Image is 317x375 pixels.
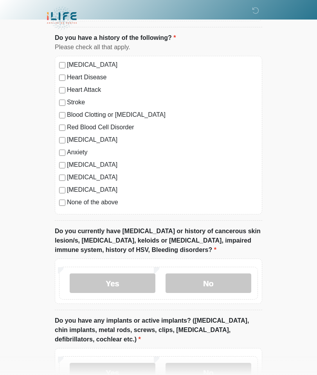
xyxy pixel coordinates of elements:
label: Anxiety [67,148,258,157]
label: [MEDICAL_DATA] [67,173,258,182]
label: Do you currently have [MEDICAL_DATA] or history of cancerous skin lesion/s, [MEDICAL_DATA], keloi... [55,227,262,255]
input: None of the above [59,200,65,206]
input: Heart Disease [59,75,65,81]
label: [MEDICAL_DATA] [67,135,258,145]
input: Anxiety [59,150,65,156]
img: iLIFE Anti-Aging Center Logo [47,6,77,30]
input: [MEDICAL_DATA] [59,137,65,143]
label: Heart Disease [67,73,258,82]
input: Blood Clotting or [MEDICAL_DATA] [59,112,65,118]
label: Do you have a history of the following? [55,33,176,43]
input: Red Blood Cell Disorder [59,125,65,131]
input: [MEDICAL_DATA] [59,175,65,181]
label: [MEDICAL_DATA] [67,185,258,195]
input: [MEDICAL_DATA] [59,187,65,193]
label: No [166,273,251,293]
label: Heart Attack [67,85,258,95]
input: [MEDICAL_DATA] [59,62,65,68]
div: Please check all that apply. [55,43,262,52]
label: Red Blood Cell Disorder [67,123,258,132]
label: Blood Clotting or [MEDICAL_DATA] [67,110,258,120]
label: [MEDICAL_DATA] [67,160,258,170]
input: Stroke [59,100,65,106]
label: None of the above [67,198,258,207]
input: [MEDICAL_DATA] [59,162,65,168]
label: Stroke [67,98,258,107]
label: [MEDICAL_DATA] [67,60,258,70]
label: Do you have any implants or active implants? ([MEDICAL_DATA], chin implants, metal rods, screws, ... [55,316,262,344]
label: Yes [70,273,155,293]
input: Heart Attack [59,87,65,93]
